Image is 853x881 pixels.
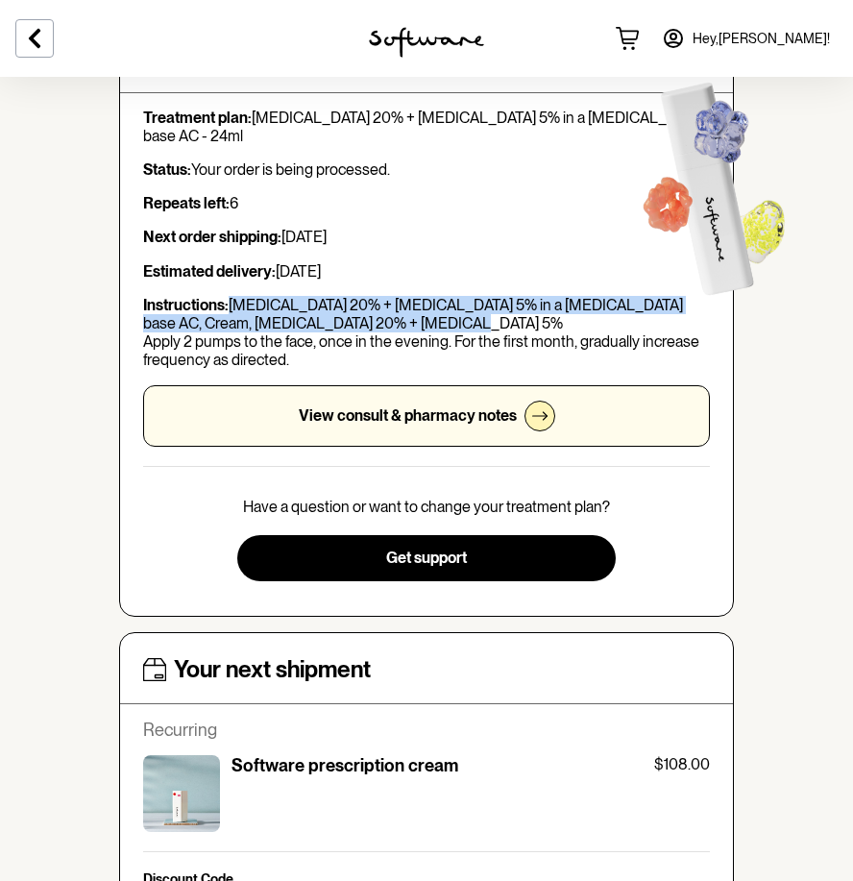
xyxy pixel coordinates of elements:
h4: Your next shipment [174,656,371,684]
p: Recurring [143,720,710,741]
p: $108.00 [654,755,710,773]
a: Hey,[PERSON_NAME]! [650,15,841,61]
img: cktu5b0bi00003e5xgiy44wfx.jpg [143,755,220,832]
strong: Status: [143,160,191,179]
p: 6 [143,194,710,212]
p: [DATE] [143,262,710,281]
p: [DATE] [143,228,710,246]
button: Get support [237,535,615,581]
strong: Repeats left: [143,194,230,212]
span: Get support [386,549,467,567]
p: [MEDICAL_DATA] 20% + [MEDICAL_DATA] 5% in a [MEDICAL_DATA] base AC - 24ml [143,109,710,145]
strong: Next order shipping: [143,228,281,246]
span: Hey, [PERSON_NAME] ! [693,31,830,47]
strong: Instructions: [143,296,229,314]
p: [MEDICAL_DATA] 20% + [MEDICAL_DATA] 5% in a [MEDICAL_DATA] base AC, Cream, [MEDICAL_DATA] 20% + [... [143,296,710,370]
p: View consult & pharmacy notes [299,406,517,425]
strong: Treatment plan: [143,109,252,127]
img: software logo [369,27,484,58]
strong: Estimated delivery: [143,262,276,281]
p: Your order is being processed. [143,160,710,179]
p: Have a question or want to change your treatment plan? [243,498,610,516]
img: Software treatment bottle [602,44,818,320]
p: Software prescription cream [232,755,458,776]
